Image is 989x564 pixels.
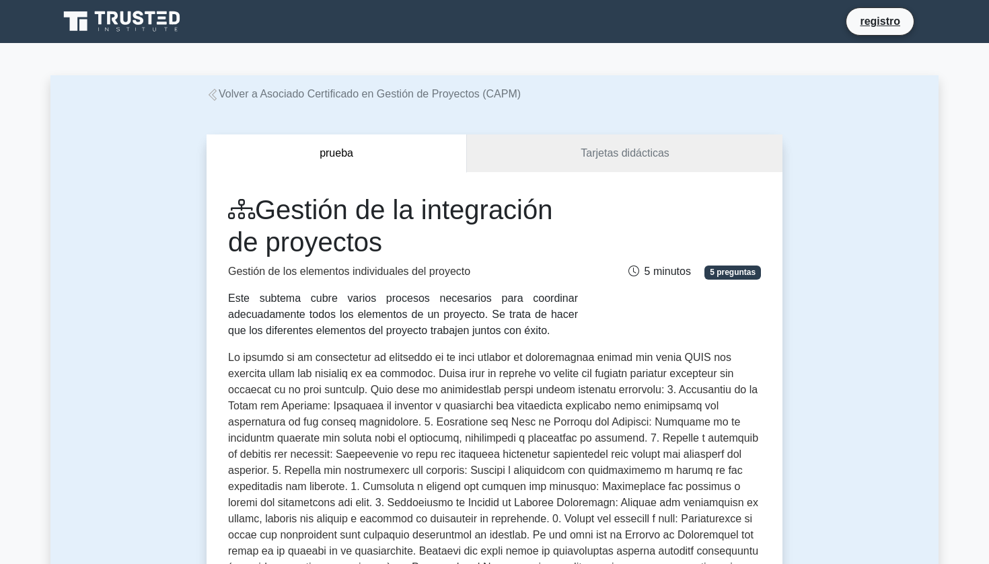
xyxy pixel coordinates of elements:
button: prueba [207,134,467,173]
span: 5 preguntas [704,266,761,279]
a: registro [852,13,908,30]
a: Volver a Asociado Certificado en Gestión de Proyectos (CAPM) [207,88,521,99]
h1: Gestión de la integración de proyectos [228,194,578,258]
div: Este subtema cubre varios procesos necesarios para coordinar adecuadamente todos los elementos de... [228,290,578,339]
a: Tarjetas didácticas [467,134,782,173]
span: 5 minutos [628,266,691,277]
p: Gestión de los elementos individuales del proyecto [228,264,578,280]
